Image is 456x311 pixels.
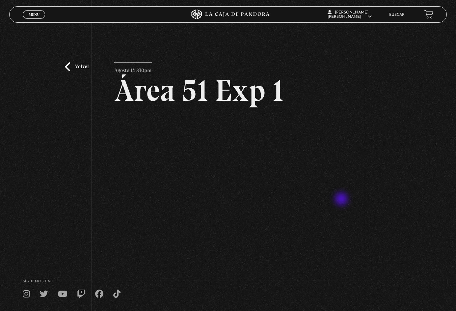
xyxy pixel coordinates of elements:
[114,62,152,75] p: Agosto 14 830pm
[29,13,40,16] span: Menu
[65,62,89,71] a: Volver
[114,75,342,106] h2: Área 51 Exp 1
[114,116,342,244] iframe: Dailymotion video player – PROGRAMA - AREA 51 - 14 DE AGOSTO
[23,280,433,283] h4: SÍguenos en:
[26,18,42,23] span: Cerrar
[328,11,372,19] span: [PERSON_NAME] [PERSON_NAME]
[424,10,433,19] a: View your shopping cart
[389,13,405,17] a: Buscar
